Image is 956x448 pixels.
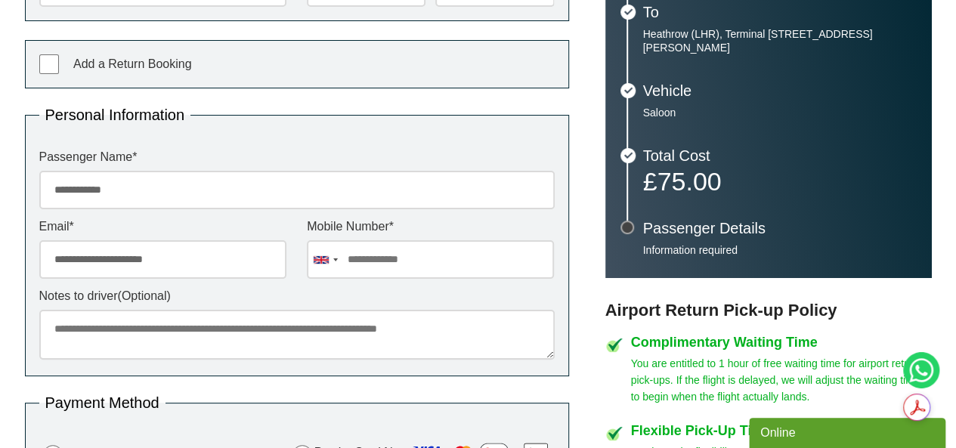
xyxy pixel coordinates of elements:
iframe: chat widget [749,415,948,448]
legend: Payment Method [39,395,166,410]
p: You are entitled to 1 hour of free waiting time for airport return pick-ups. If the flight is del... [631,355,932,405]
p: Information required [643,243,917,257]
span: (Optional) [118,289,171,302]
label: Notes to driver [39,290,555,302]
p: £ [643,171,917,192]
h4: Complimentary Waiting Time [631,335,932,349]
span: Add a Return Booking [73,57,192,70]
label: Passenger Name [39,151,555,163]
h3: To [643,5,917,20]
input: Add a Return Booking [39,54,59,74]
h3: Total Cost [643,148,917,163]
h3: Passenger Details [643,221,917,236]
legend: Personal Information [39,107,191,122]
span: 75.00 [657,167,721,196]
p: Saloon [643,106,917,119]
label: Email [39,221,286,233]
h3: Vehicle [643,83,917,98]
label: Mobile Number [307,221,554,233]
p: Heathrow (LHR), Terminal [STREET_ADDRESS][PERSON_NAME] [643,27,917,54]
h4: Flexible Pick-Up Time [631,424,932,437]
h3: Airport Return Pick-up Policy [605,301,932,320]
div: United Kingdom: +44 [308,241,342,278]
